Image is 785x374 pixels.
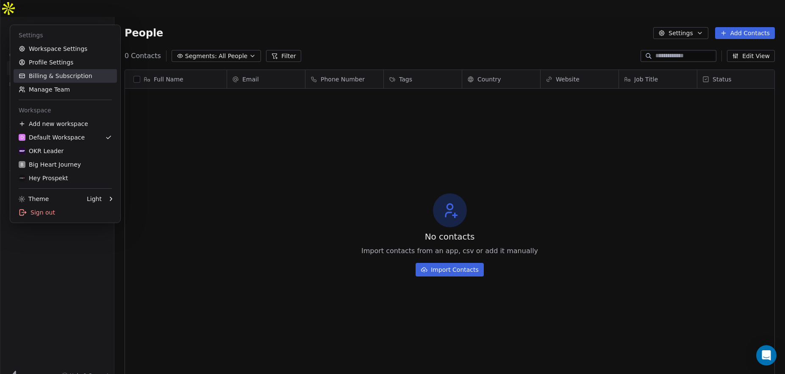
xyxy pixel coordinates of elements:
[19,174,68,182] div: Hey Prospekt
[19,148,25,154] img: Untitled%20design%20(5).png
[14,117,117,131] div: Add new workspace
[14,28,117,42] div: Settings
[19,160,81,169] div: Big Heart Journey
[19,195,49,203] div: Theme
[19,133,85,142] div: Default Workspace
[20,134,24,141] span: D
[21,162,24,168] span: B
[14,206,117,219] div: Sign out
[14,103,117,117] div: Workspace
[14,56,117,69] a: Profile Settings
[87,195,102,203] div: Light
[14,69,117,83] a: Billing & Subscription
[14,42,117,56] a: Workspace Settings
[14,83,117,96] a: Manage Team
[19,175,25,181] img: Screenshot%202025-06-09%20at%203.12.09%C3%A2%C2%80%C2%AFPM.png
[19,147,64,155] div: OKR Leader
